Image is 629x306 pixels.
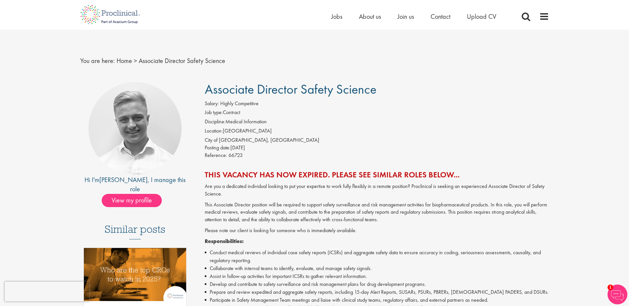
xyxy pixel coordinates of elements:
[205,137,549,144] div: City of [GEOGRAPHIC_DATA], [GEOGRAPHIC_DATA]
[205,81,376,98] span: Associate Director Safety Science
[431,12,450,21] a: Contact
[134,56,137,65] span: >
[205,201,549,224] p: This Associate Director position will be required to support safety surveillance and risk managem...
[205,238,244,245] strong: Responsibilities:
[205,249,549,264] li: Conduct medical reviews of individual case safety reports (ICSRs) and aggregate safety data to en...
[205,109,549,118] li: Contract
[220,100,259,107] span: Highly Competitive
[205,288,549,296] li: Prepare and review expedited and aggregate safety reports, including 15-day Alert Reports, SUSARs...
[205,170,549,179] h2: This vacancy has now expired. Please see similar roles below...
[105,224,165,239] h3: Similar posts
[205,152,227,159] label: Reference:
[84,248,187,301] img: Top 10 CROs 2025 | Proclinical
[99,175,148,184] a: [PERSON_NAME]
[80,56,115,65] span: You are here:
[205,118,549,127] li: Medical Information
[139,56,225,65] span: Associate Director Safety Science
[102,194,162,207] span: View my profile
[205,144,549,152] div: [DATE]
[331,12,342,21] a: Jobs
[608,285,627,304] img: Chatbot
[205,144,230,151] span: Posting date:
[398,12,414,21] a: Join us
[228,152,243,159] span: 66723
[205,127,223,135] label: Location:
[80,175,190,194] div: Hi I'm , I manage this role
[5,282,89,301] iframe: reCAPTCHA
[205,296,549,304] li: Participate in Safety Management Team meetings and liaise with clinical study teams, regulatory a...
[205,127,549,137] li: [GEOGRAPHIC_DATA]
[205,272,549,280] li: Assist in follow-up activities for important ICSRs to gather relevant information.
[205,100,219,107] label: Salary:
[608,285,613,290] span: 1
[205,227,549,234] p: Please note our client is looking for someone who is immediately available.
[102,195,168,204] a: View my profile
[205,183,549,198] p: Are you a dedicated individual looking to put your expertise to work fully flexibly in a remote p...
[205,118,226,126] label: Discipline:
[205,280,549,288] li: Develop and contribute to safety surveillance and risk management plans for drug development prog...
[467,12,496,21] a: Upload CV
[117,56,132,65] a: breadcrumb link
[88,82,182,175] img: imeage of recruiter Joshua Bye
[205,109,223,116] label: Job type:
[205,264,549,272] li: Collaborate with internal teams to identify, evaluate, and manage safety signals.
[359,12,381,21] a: About us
